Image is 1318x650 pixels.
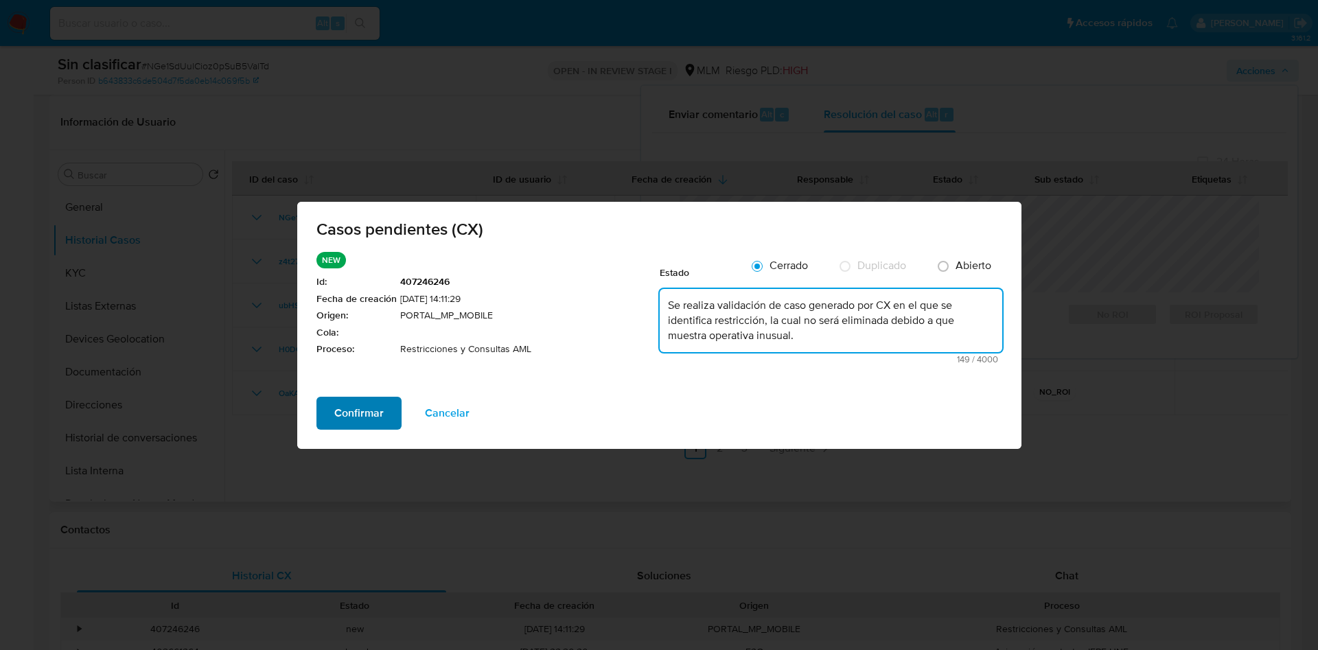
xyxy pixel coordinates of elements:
button: Confirmar [316,397,402,430]
span: Proceso : [316,343,397,356]
span: Abierto [956,257,991,273]
span: PORTAL_MP_MOBILE [400,309,660,323]
span: [DATE] 14:11:29 [400,292,660,306]
button: Cancelar [407,397,487,430]
span: Máximo 4000 caracteres [664,355,998,364]
span: Origen : [316,309,397,323]
div: Estado [660,252,742,286]
span: Confirmar [334,398,384,428]
textarea: Se realiza validación de caso generado por CX en el que se identifica restricción, la cual no ser... [660,289,1002,352]
p: NEW [316,252,346,268]
span: Cola : [316,326,397,340]
span: Fecha de creación [316,292,397,306]
span: Casos pendientes (CX) [316,221,1002,237]
span: Id : [316,275,397,289]
span: Cancelar [425,398,470,428]
span: Cerrado [770,257,808,273]
span: 407246246 [400,275,660,289]
span: Restricciones y Consultas AML [400,343,660,356]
